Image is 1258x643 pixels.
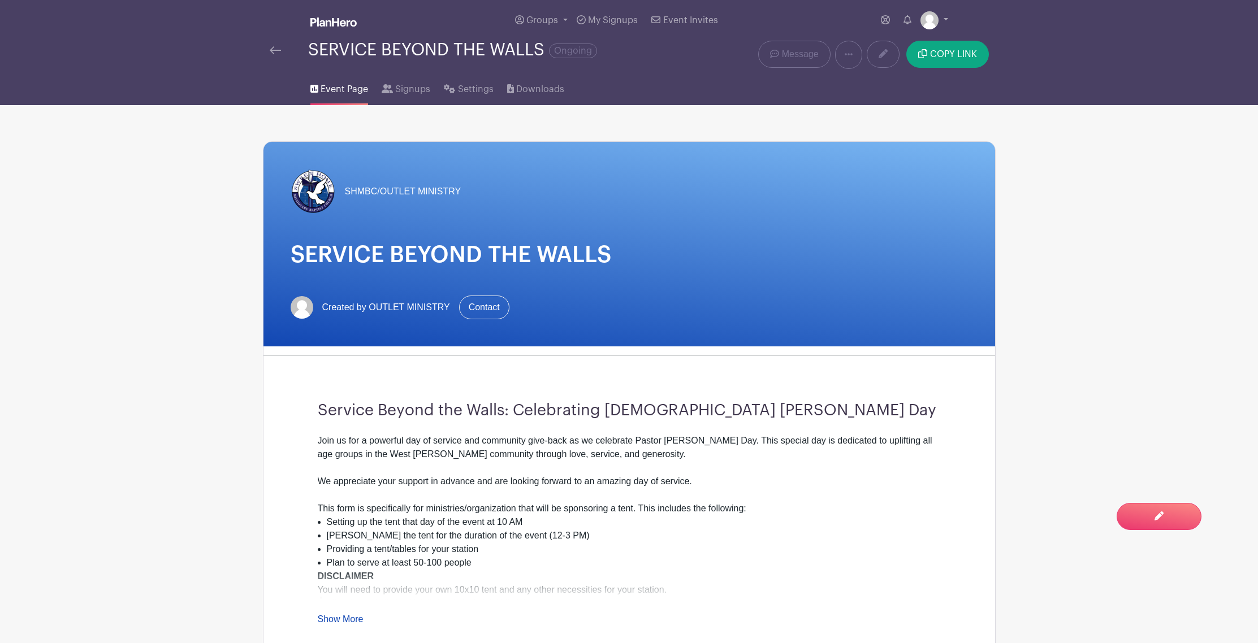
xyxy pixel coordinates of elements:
a: Message [758,41,830,68]
h3: Service Beyond the Walls: Celebrating [DEMOGRAPHIC_DATA] [PERSON_NAME] Day [318,401,941,420]
a: Settings [444,69,493,105]
h1: SERVICE BEYOND THE WALLS [291,241,968,268]
a: Contact [459,296,509,319]
span: Signups [395,82,430,96]
em: TENTS AND TABLES WILL NOT BE PROVIDED [328,598,528,608]
li: [PERSON_NAME] the tent for the duration of the event (12-3 PM) [327,529,941,542]
img: Sweet%20home%20logo%20(1).png [291,169,336,214]
li: Providing a tent/tables for your station [327,542,941,556]
span: SHMBC/OUTLET MINISTRY [345,185,461,198]
a: Event Page [310,69,368,105]
span: Groups [526,16,558,25]
div: Join us for a powerful day of service and community give-back as we celebrate Pastor [PERSON_NAME... [318,434,941,515]
span: Ongoing [549,44,597,58]
img: logo_white-6c42ec7e38ccf1d336a20a19083b03d10ae64f83f12c07503d8b9e83406b4c7d.svg [310,18,357,27]
button: COPY LINK [906,41,988,68]
a: Downloads [507,69,564,105]
span: Created by OUTLET MINISTRY [322,301,450,314]
span: Event Page [321,82,368,96]
li: Plan to serve at least 50-100 people [327,556,941,570]
span: Message [782,47,819,61]
div: You will need to provide your own 10x10 tent and any other necessities for your station. [318,570,941,597]
span: Event Invites [663,16,718,25]
span: COPY LINK [930,50,977,59]
strong: DISCLAIMER [318,571,374,581]
span: Settings [458,82,494,96]
img: default-ce2991bfa6775e67f084385cd625a349d9dcbb7a52a09fb2fda1e96e2d18dcdb.png [291,296,313,319]
a: Signups [382,69,430,105]
img: default-ce2991bfa6775e67f084385cd625a349d9dcbb7a52a09fb2fda1e96e2d18dcdb.png [920,11,939,29]
span: Downloads [516,82,564,96]
div: SERVICE BEYOND THE WALLS [308,41,597,59]
a: Show More [318,614,364,628]
img: back-arrow-29a5d9b10d5bd6ae65dc969a981735edf675c4d7a1fe02e03b50dbd4ba3cdb55.svg [270,46,281,54]
li: Setting up the tent that day of the event at 10 AM [327,515,941,529]
span: My Signups [588,16,638,25]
